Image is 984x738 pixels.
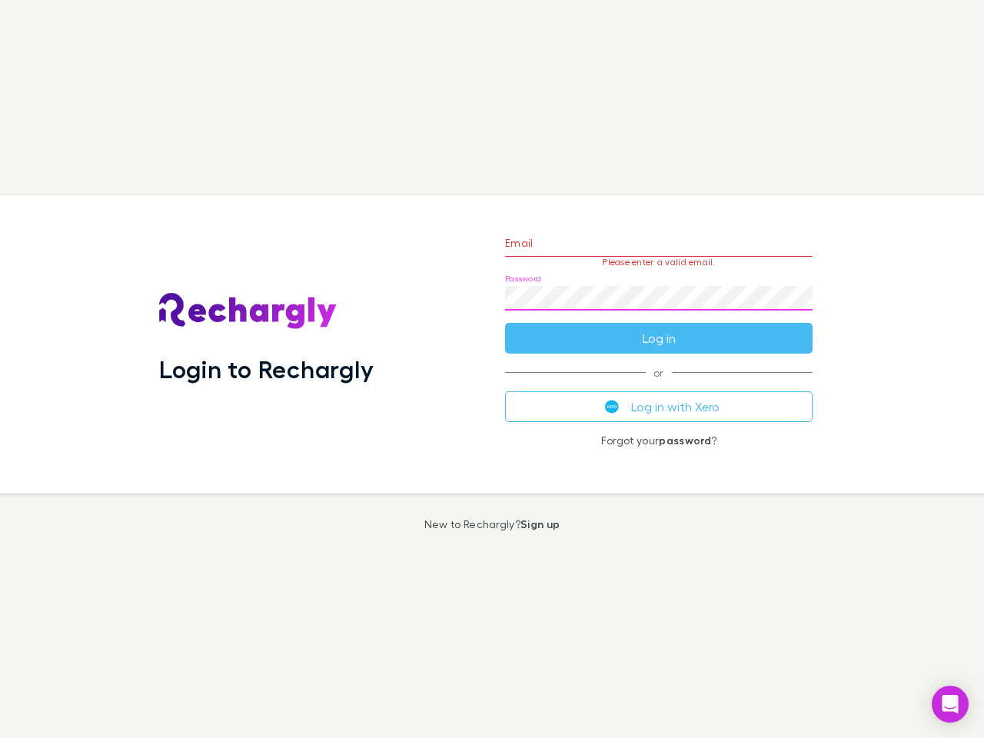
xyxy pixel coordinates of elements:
[505,434,813,447] p: Forgot your ?
[505,257,813,268] p: Please enter a valid email.
[520,517,560,530] a: Sign up
[932,686,969,723] div: Open Intercom Messenger
[424,518,560,530] p: New to Rechargly?
[605,400,619,414] img: Xero's logo
[659,434,711,447] a: password
[159,354,374,384] h1: Login to Rechargly
[505,372,813,373] span: or
[505,391,813,422] button: Log in with Xero
[505,323,813,354] button: Log in
[159,293,337,330] img: Rechargly's Logo
[505,273,541,284] label: Password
